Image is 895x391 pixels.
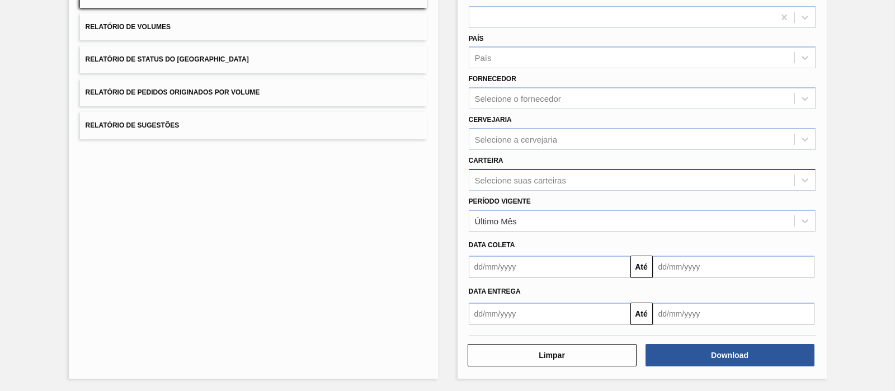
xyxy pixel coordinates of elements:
input: dd/mm/yyyy [653,303,814,325]
label: Carteira [469,157,503,164]
div: Selecione o fornecedor [475,94,561,103]
div: País [475,53,492,63]
button: Relatório de Volumes [80,13,427,41]
div: Selecione a cervejaria [475,134,558,144]
button: Relatório de Pedidos Originados por Volume [80,79,427,106]
button: Até [630,256,653,278]
input: dd/mm/yyyy [469,303,630,325]
span: Data coleta [469,241,515,249]
button: Relatório de Sugestões [80,112,427,139]
input: dd/mm/yyyy [653,256,814,278]
button: Limpar [468,344,637,366]
span: Relatório de Pedidos Originados por Volume [86,88,260,96]
button: Download [646,344,814,366]
span: Relatório de Volumes [86,23,171,31]
div: Último Mês [475,216,517,225]
label: País [469,35,484,43]
span: Relatório de Sugestões [86,121,180,129]
button: Relatório de Status do [GEOGRAPHIC_DATA] [80,46,427,73]
button: Até [630,303,653,325]
input: dd/mm/yyyy [469,256,630,278]
span: Relatório de Status do [GEOGRAPHIC_DATA] [86,55,249,63]
span: Data entrega [469,288,521,295]
label: Cervejaria [469,116,512,124]
label: Período Vigente [469,197,531,205]
label: Fornecedor [469,75,516,83]
div: Selecione suas carteiras [475,175,566,185]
